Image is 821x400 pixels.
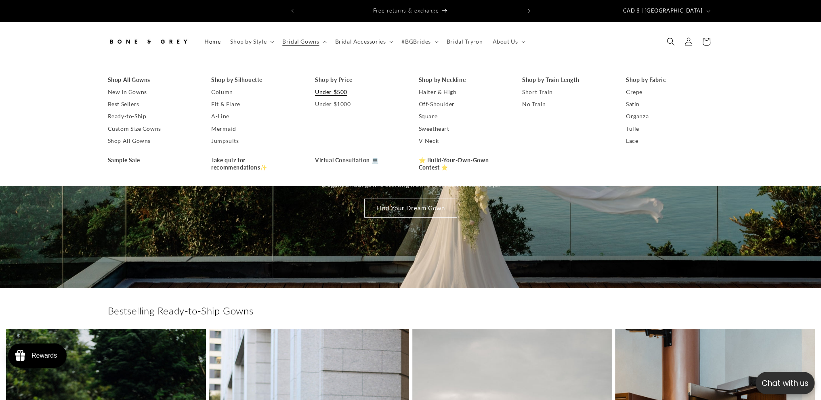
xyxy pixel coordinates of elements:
[626,123,714,135] a: Tulle
[105,30,191,54] a: Bone and Grey Bridal
[623,7,703,15] span: CAD $ | [GEOGRAPHIC_DATA]
[419,123,506,135] a: Sweetheart
[626,86,714,98] a: Crepe
[315,74,403,86] a: Shop by Price
[520,3,538,19] button: Next announcement
[211,123,299,135] a: Mermaid
[373,7,439,14] span: Free returns & exchange
[442,33,488,50] a: Bridal Try-on
[108,33,189,50] img: Bone and Grey Bridal
[522,74,610,86] a: Shop by Train Length
[211,135,299,147] a: Jumpsuits
[522,86,610,98] a: Short Train
[321,179,500,191] p: Elegant bridal gowns starting from $400, , delivered in days.
[108,123,195,135] a: Custom Size Gowns
[211,74,299,86] a: Shop by Silhouette
[282,38,319,45] span: Bridal Gowns
[662,33,680,50] summary: Search
[225,33,277,50] summary: Shop by Style
[108,304,714,317] h2: Bestselling Ready-to-Ship Gowns
[315,98,403,110] a: Under $1000
[522,98,610,110] a: No Train
[756,377,815,389] p: Chat with us
[419,98,506,110] a: Off-Shoulder
[108,154,195,166] a: Sample Sale
[204,38,220,45] span: Home
[626,110,714,122] a: Organza
[419,135,506,147] a: V-Neck
[487,33,529,50] summary: About Us
[447,38,483,45] span: Bridal Try-on
[419,86,506,98] a: Halter & High
[626,98,714,110] a: Satin
[108,86,195,98] a: New In Gowns
[211,110,299,122] a: A-Line
[401,38,430,45] span: #BGBrides
[419,154,506,174] a: ⭐ Build-Your-Own-Gown Contest ⭐
[277,33,330,50] summary: Bridal Gowns
[397,33,441,50] summary: #BGBrides
[211,154,299,174] a: Take quiz for recommendations✨
[626,74,714,86] a: Shop by Fabric
[364,199,457,218] a: Find Your Dream Gown
[31,352,57,359] div: Rewards
[108,74,195,86] a: Shop All Gowns
[335,38,386,45] span: Bridal Accessories
[108,135,195,147] a: Shop All Gowns
[618,3,714,19] button: CAD $ | [GEOGRAPHIC_DATA]
[211,98,299,110] a: Fit & Flare
[419,110,506,122] a: Square
[199,33,225,50] a: Home
[108,110,195,122] a: Ready-to-Ship
[492,38,518,45] span: About Us
[211,86,299,98] a: Column
[283,3,301,19] button: Previous announcement
[230,38,267,45] span: Shop by Style
[315,154,403,166] a: Virtual Consultation 💻
[108,98,195,110] a: Best Sellers
[419,74,506,86] a: Shop by Neckline
[330,33,397,50] summary: Bridal Accessories
[315,86,403,98] a: Under $500
[756,372,815,394] button: Open chatbox
[626,135,714,147] a: Lace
